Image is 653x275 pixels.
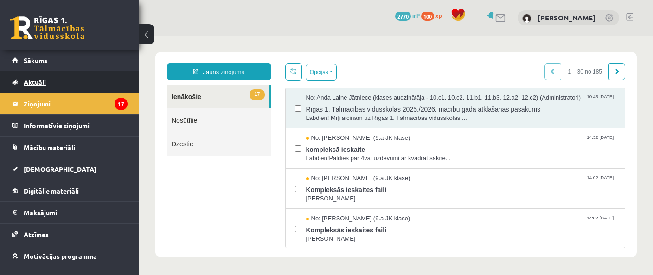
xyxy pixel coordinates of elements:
a: 2770 mP [395,12,420,19]
a: Sākums [12,50,128,71]
span: Aktuāli [24,78,46,86]
a: No: [PERSON_NAME] (9.a JK klase) 14:02 [DATE] Kompleksās ieskaites faili [PERSON_NAME] [167,179,477,207]
span: 2770 [395,12,411,21]
button: Opcijas [166,28,198,45]
span: No: Anda Laine Jātniece (klases audzinātāja - 10.c1, 10.c2, 11.b1, 11.b3, 12.a2, 12.c2) (Administ... [167,58,442,67]
a: Jauns ziņojums [28,28,132,44]
span: Kompleksās ieskaites faili [167,187,477,199]
a: Atzīmes [12,224,128,245]
span: [DEMOGRAPHIC_DATA] [24,165,96,173]
span: Motivācijas programma [24,252,97,260]
span: [PERSON_NAME] [167,159,477,168]
a: Dzēstie [28,96,132,120]
a: [DEMOGRAPHIC_DATA] [12,158,128,180]
span: Atzīmes [24,230,49,238]
a: [PERSON_NAME] [538,13,595,22]
a: Ziņojumi17 [12,93,128,114]
span: 10:43 [DATE] [446,58,476,65]
a: Rīgas 1. Tālmācības vidusskola [10,16,84,39]
span: 100 [421,12,434,21]
span: Kompleksās ieskaites faili [167,147,477,159]
span: [PERSON_NAME] [167,199,477,208]
span: Labdien!Paldies par 4vai uzdevumi ar kvadrāt saknē... [167,119,477,127]
a: Nosūtītie [28,73,132,96]
legend: Informatīvie ziņojumi [24,115,128,136]
a: Digitālie materiāli [12,180,128,201]
a: No: Anda Laine Jātniece (klases audzinātāja - 10.c1, 10.c2, 11.b1, 11.b3, 12.a2, 12.c2) (Administ... [167,58,477,87]
span: Digitālie materiāli [24,187,79,195]
a: 17Ienākošie [28,49,130,73]
span: No: [PERSON_NAME] (9.a JK klase) [167,179,271,187]
a: No: [PERSON_NAME] (9.a JK klase) 14:32 [DATE] kompleksā ieskaite Labdien!Paldies par 4vai uzdevum... [167,98,477,127]
span: 14:02 [DATE] [446,138,476,145]
i: 17 [115,98,128,110]
a: Mācību materiāli [12,137,128,158]
span: mP [412,12,420,19]
a: No: [PERSON_NAME] (9.a JK klase) 14:02 [DATE] Kompleksās ieskaites faili [PERSON_NAME] [167,138,477,167]
legend: Maksājumi [24,202,128,223]
span: No: [PERSON_NAME] (9.a JK klase) [167,98,271,107]
span: 14:32 [DATE] [446,98,476,105]
a: Motivācijas programma [12,245,128,267]
span: Rīgas 1. Tālmācības vidusskolas 2025./2026. mācību gada atklāšanas pasākums [167,67,477,78]
a: Aktuāli [12,71,128,93]
span: Mācību materiāli [24,143,75,151]
span: 1 – 30 no 185 [422,28,470,44]
a: Informatīvie ziņojumi [12,115,128,136]
span: Labdien! Mīļi aicinām uz Rīgas 1. Tālmācības vidusskolas ... [167,78,477,87]
a: 100 xp [421,12,446,19]
span: kompleksā ieskaite [167,107,477,119]
span: No: [PERSON_NAME] (9.a JK klase) [167,138,271,147]
span: 17 [110,54,125,64]
a: Maksājumi [12,202,128,223]
legend: Ziņojumi [24,93,128,114]
img: Marks Novikovs [522,14,531,23]
span: Sākums [24,56,47,64]
span: 14:02 [DATE] [446,179,476,186]
span: xp [435,12,442,19]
